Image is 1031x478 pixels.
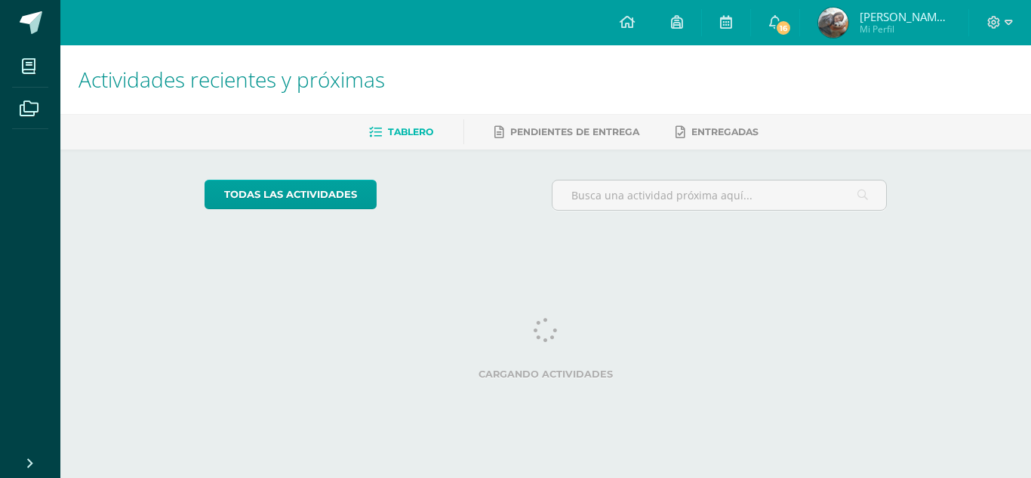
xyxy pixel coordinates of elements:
span: Mi Perfil [860,23,950,35]
a: todas las Actividades [205,180,377,209]
span: Pendientes de entrega [510,126,639,137]
span: Entregadas [691,126,759,137]
a: Tablero [369,120,433,144]
a: Entregadas [676,120,759,144]
a: Pendientes de entrega [494,120,639,144]
input: Busca una actividad próxima aquí... [552,180,887,210]
span: 16 [775,20,792,36]
img: 3ffae73ef3ffb41c1e736c78b26b79f5.png [818,8,848,38]
span: Actividades recientes y próximas [78,65,385,94]
span: [PERSON_NAME] [PERSON_NAME] [860,9,950,24]
label: Cargando actividades [205,369,888,380]
span: Tablero [388,126,433,137]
